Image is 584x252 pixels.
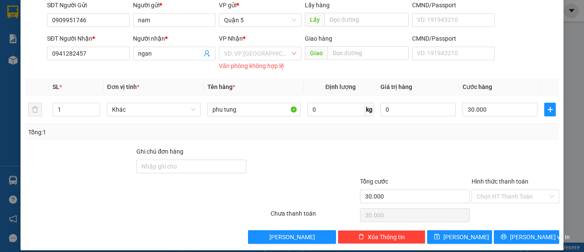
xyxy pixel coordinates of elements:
div: Người gửi [133,0,215,10]
div: VP gửi [219,0,301,10]
input: 0 [380,103,456,116]
button: deleteXóa Thông tin [338,230,425,244]
div: Chưa thanh toán [270,209,359,224]
span: Cước hàng [463,83,492,90]
span: [PERSON_NAME] [443,232,489,242]
input: Ghi chú đơn hàng [136,160,246,173]
span: kg [365,103,374,116]
span: VP Nhận [219,35,243,42]
button: save[PERSON_NAME] [427,230,493,244]
span: Giao hàng [305,35,332,42]
button: plus [544,103,556,116]
div: Người nhận [133,34,215,43]
input: Dọc đường [324,13,409,27]
span: Xóa Thông tin [368,232,405,242]
span: delete [358,234,364,240]
span: [PERSON_NAME] và In [510,232,570,242]
span: Lấy [305,13,324,27]
label: Ghi chú đơn hàng [136,148,183,155]
span: Định lượng [325,83,356,90]
span: Lấy hàng [305,2,330,9]
span: Quận 5 [224,14,296,27]
div: SĐT Người Gửi [47,0,130,10]
span: Tên hàng [207,83,235,90]
div: Văn phòng không hợp lệ [219,61,301,71]
input: VD: Bàn, Ghế [207,103,301,116]
input: Dọc đường [327,46,409,60]
div: SĐT Người Nhận [47,34,130,43]
label: Hình thức thanh toán [472,178,528,185]
div: Tổng: 1 [28,127,226,137]
span: Tổng cước [360,178,388,185]
span: Giao [305,46,327,60]
div: CMND/Passport [412,0,495,10]
span: Đơn vị tính [107,83,139,90]
span: user-add [204,50,210,57]
button: printer[PERSON_NAME] và In [494,230,559,244]
span: plus [545,106,555,113]
button: [PERSON_NAME] [248,230,336,244]
div: CMND/Passport [412,34,495,43]
span: SL [53,83,59,90]
span: save [434,234,440,240]
button: delete [28,103,42,116]
span: Giá trị hàng [380,83,412,90]
span: Khác [112,103,195,116]
span: [PERSON_NAME] [269,232,315,242]
span: printer [501,234,507,240]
